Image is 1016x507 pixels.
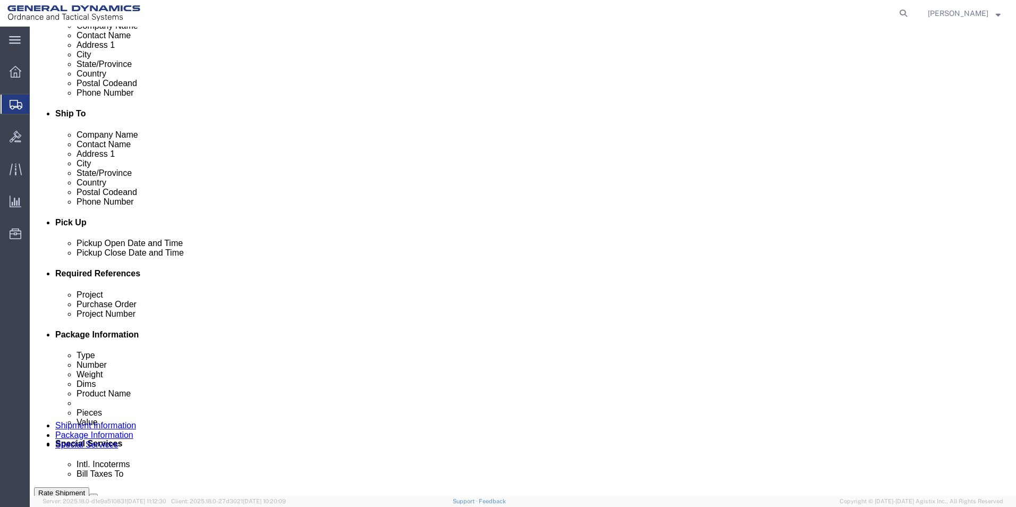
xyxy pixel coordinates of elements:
[243,498,286,504] span: [DATE] 10:20:09
[840,497,1003,506] span: Copyright © [DATE]-[DATE] Agistix Inc., All Rights Reserved
[479,498,506,504] a: Feedback
[453,498,479,504] a: Support
[126,498,166,504] span: [DATE] 11:12:30
[927,7,1001,20] button: [PERSON_NAME]
[7,5,140,21] img: logo
[30,27,1016,496] iframe: FS Legacy Container
[43,498,166,504] span: Server: 2025.18.0-d1e9a510831
[171,498,286,504] span: Client: 2025.18.0-27d3021
[928,7,988,19] span: Mark Bradley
